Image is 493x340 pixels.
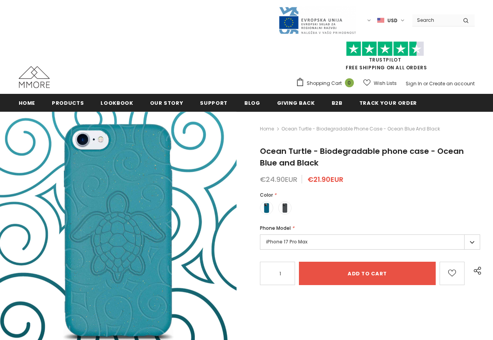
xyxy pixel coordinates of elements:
span: Home [19,99,35,107]
img: MMORE Cases [19,66,50,88]
span: USD [387,17,398,25]
span: B2B [332,99,343,107]
span: €24.90EUR [260,174,297,184]
span: 0 [345,78,354,87]
span: FREE SHIPPING ON ALL ORDERS [296,45,475,71]
a: Shopping Cart 0 [296,78,358,89]
a: Sign In [406,80,422,87]
a: Blog [244,94,260,111]
a: support [200,94,228,111]
span: Track your order [359,99,417,107]
span: Color [260,192,273,198]
span: Phone Model [260,225,291,231]
a: Products [52,94,84,111]
a: B2B [332,94,343,111]
a: Create an account [429,80,475,87]
span: Shopping Cart [307,79,342,87]
span: Lookbook [101,99,133,107]
input: Add to cart [299,262,436,285]
span: Ocean Turtle - Biodegradable phone case - Ocean Blue and Black [260,146,464,168]
span: support [200,99,228,107]
a: Giving back [277,94,315,111]
img: Trust Pilot Stars [346,41,424,56]
img: Javni Razpis [278,6,356,35]
span: Our Story [150,99,184,107]
a: Our Story [150,94,184,111]
label: iPhone 17 Pro Max [260,234,480,250]
a: Trustpilot [369,56,401,63]
span: Wish Lists [374,79,397,87]
span: Giving back [277,99,315,107]
span: €21.90EUR [307,174,343,184]
a: Javni Razpis [278,17,356,23]
a: Track your order [359,94,417,111]
span: or [423,80,428,87]
span: Ocean Turtle - Biodegradable phone case - Ocean Blue and Black [281,124,440,134]
span: Products [52,99,84,107]
input: Search Site [412,14,457,26]
a: Lookbook [101,94,133,111]
a: Home [19,94,35,111]
a: Home [260,124,274,134]
img: USD [377,17,384,24]
a: Wish Lists [363,76,397,90]
span: Blog [244,99,260,107]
